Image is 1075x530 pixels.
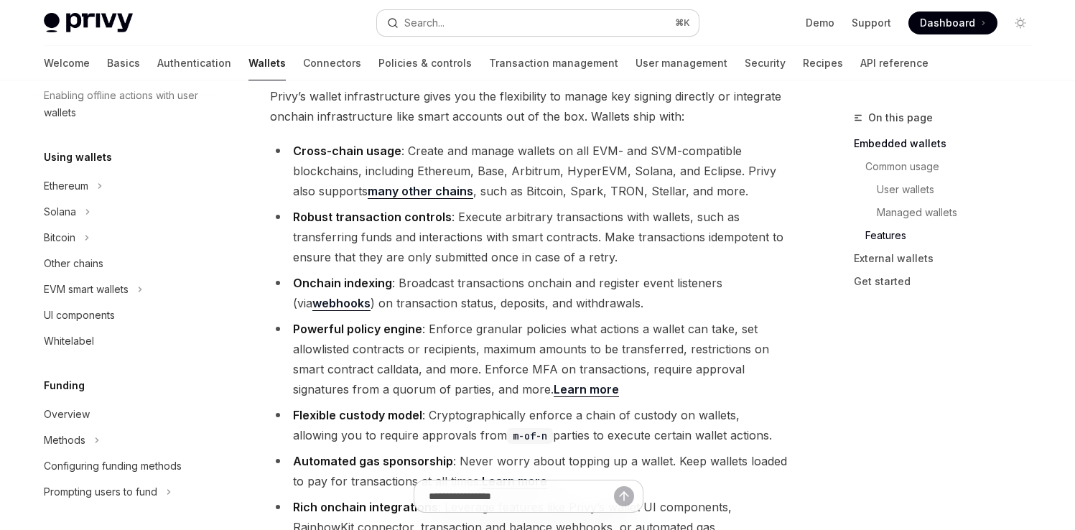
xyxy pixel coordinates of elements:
button: Toggle dark mode [1009,11,1032,34]
span: Privy’s wallet infrastructure gives you the flexibility to manage key signing directly or integra... [270,86,788,126]
a: Dashboard [908,11,997,34]
a: UI components [32,302,216,328]
span: ⌘ K [675,17,690,29]
strong: Cross-chain usage [293,144,401,158]
div: Methods [44,432,85,449]
img: light logo [44,13,133,33]
a: Learn more [482,474,547,489]
button: Send message [614,486,634,506]
a: Transaction management [489,46,618,80]
a: Demo [806,16,834,30]
div: Prompting users to fund [44,483,157,501]
a: Whitelabel [32,328,216,354]
div: Search... [404,14,445,32]
strong: Powerful policy engine [293,322,422,336]
strong: Automated gas sponsorship [293,454,453,468]
span: On this page [868,109,933,126]
a: Features [865,224,1043,247]
div: Bitcoin [44,229,75,246]
a: Get started [854,270,1043,293]
a: Welcome [44,46,90,80]
div: Ethereum [44,177,88,195]
a: Embedded wallets [854,132,1043,155]
a: Learn more [554,382,619,397]
h5: Funding [44,377,85,394]
li: : Create and manage wallets on all EVM- and SVM-compatible blockchains, including Ethereum, Base,... [270,141,788,201]
a: webhooks [312,296,371,311]
a: User management [636,46,727,80]
li: : Cryptographically enforce a chain of custody on wallets, allowing you to require approvals from... [270,405,788,445]
div: EVM smart wallets [44,281,129,298]
a: Other chains [32,251,216,276]
a: User wallets [877,178,1043,201]
a: Security [745,46,786,80]
div: UI components [44,307,115,324]
span: Dashboard [920,16,975,30]
a: API reference [860,46,929,80]
a: Authentication [157,46,231,80]
div: Enabling offline actions with user wallets [44,87,208,121]
strong: Onchain indexing [293,276,392,290]
h5: Using wallets [44,149,112,166]
a: Wallets [248,46,286,80]
div: Solana [44,203,76,220]
button: Search...⌘K [377,10,699,36]
a: Support [852,16,891,30]
div: Other chains [44,255,103,272]
a: many other chains [368,184,473,199]
a: External wallets [854,247,1043,270]
a: Policies & controls [378,46,472,80]
a: Managed wallets [877,201,1043,224]
div: Whitelabel [44,333,94,350]
code: m-of-n [507,428,553,444]
a: Enabling offline actions with user wallets [32,83,216,126]
a: Configuring funding methods [32,453,216,479]
a: Overview [32,401,216,427]
a: Connectors [303,46,361,80]
strong: Robust transaction controls [293,210,452,224]
strong: Flexible custody model [293,408,422,422]
a: Basics [107,46,140,80]
div: Overview [44,406,90,423]
li: : Execute arbitrary transactions with wallets, such as transferring funds and interactions with s... [270,207,788,267]
li: : Enforce granular policies what actions a wallet can take, set allowlisted contracts or recipien... [270,319,788,399]
a: Recipes [803,46,843,80]
li: : Never worry about topping up a wallet. Keep wallets loaded to pay for transactions at all times. [270,451,788,491]
li: : Broadcast transactions onchain and register event listeners (via ) on transaction status, depos... [270,273,788,313]
div: Configuring funding methods [44,457,182,475]
a: Common usage [865,155,1043,178]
